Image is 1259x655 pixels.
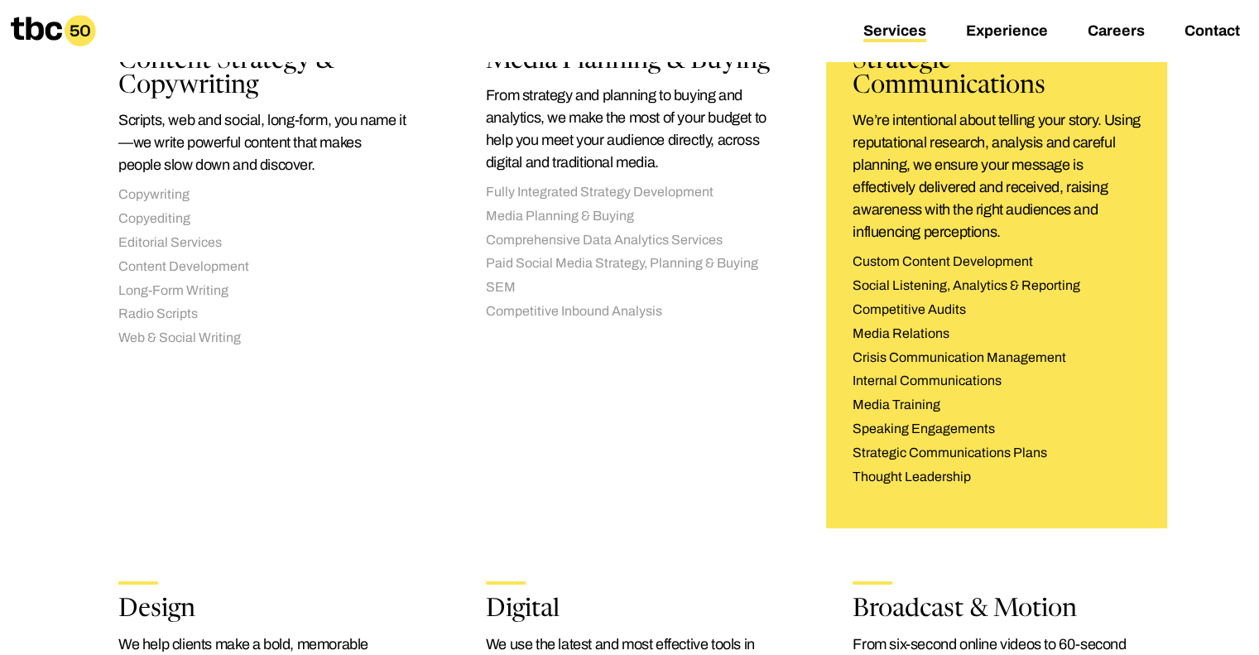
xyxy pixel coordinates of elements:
h2: Content Strategy & Copywriting [118,50,406,100]
li: Social Listening, Analytics & Reporting [853,277,1141,295]
li: Copyediting [118,210,406,228]
li: Web & Social Writing [118,330,406,347]
li: Competitive Audits [853,301,1141,319]
li: Speaking Engagements [853,421,1141,438]
li: Crisis Communication Management [853,349,1141,367]
a: Careers [1088,22,1145,42]
h2: Strategic Communications [853,50,1141,100]
p: We’re intentional about telling your story. Using reputational research, analysis and careful pla... [853,109,1141,243]
h2: Media Planning & Buying [486,50,774,75]
a: Experience [966,22,1048,42]
h2: Digital [486,598,774,623]
li: Fully Integrated Strategy Development [486,184,774,201]
h2: Broadcast & Motion [853,598,1141,623]
li: Media Planning & Buying [486,208,774,225]
li: Editorial Services [118,234,406,252]
li: SEM [486,279,774,296]
h2: Design [118,598,406,623]
li: Custom Content Development [853,253,1141,271]
a: Contact [1185,22,1240,42]
p: From strategy and planning to buying and analytics, we make the most of your budget to help you m... [486,84,774,174]
li: Content Development [118,258,406,276]
li: Media Relations [853,325,1141,343]
li: Comprehensive Data Analytics Services [486,232,774,249]
li: Copywriting [118,186,406,204]
li: Strategic Communications Plans [853,445,1141,462]
li: Paid Social Media Strategy, Planning & Buying [486,255,774,272]
li: Competitive Inbound Analysis [486,303,774,320]
li: Media Training [853,397,1141,414]
li: Thought Leadership [853,469,1141,486]
a: Services [863,22,926,42]
li: Radio Scripts [118,306,406,323]
p: Scripts, web and social, long-form, you name it—we write powerful content that makes people slow ... [118,109,406,176]
li: Long-Form Writing [118,282,406,300]
li: Internal Communications [853,373,1141,390]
